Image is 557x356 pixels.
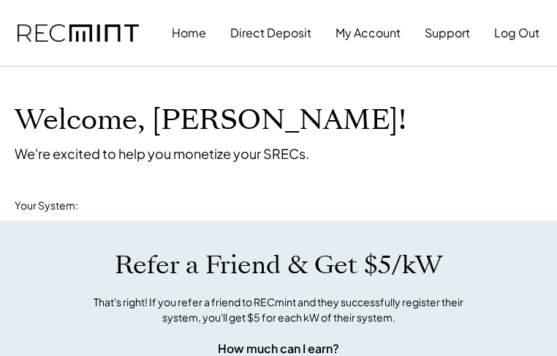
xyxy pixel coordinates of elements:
[77,294,480,325] div: That's right! If you refer a friend to RECmint and they successfully register their system, you'l...
[172,18,206,48] button: Home
[230,18,311,48] button: Direct Deposit
[115,250,442,281] h1: Refer a Friend & Get $5/kW
[15,103,406,138] h1: Welcome, [PERSON_NAME]!
[18,24,139,42] img: recmint-logotype%403x.png
[425,18,470,48] button: Support
[336,18,401,48] button: My Account
[15,199,78,213] div: Your System:
[494,18,539,48] button: Log Out
[15,145,309,162] div: We're excited to help you monetize your SRECs.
